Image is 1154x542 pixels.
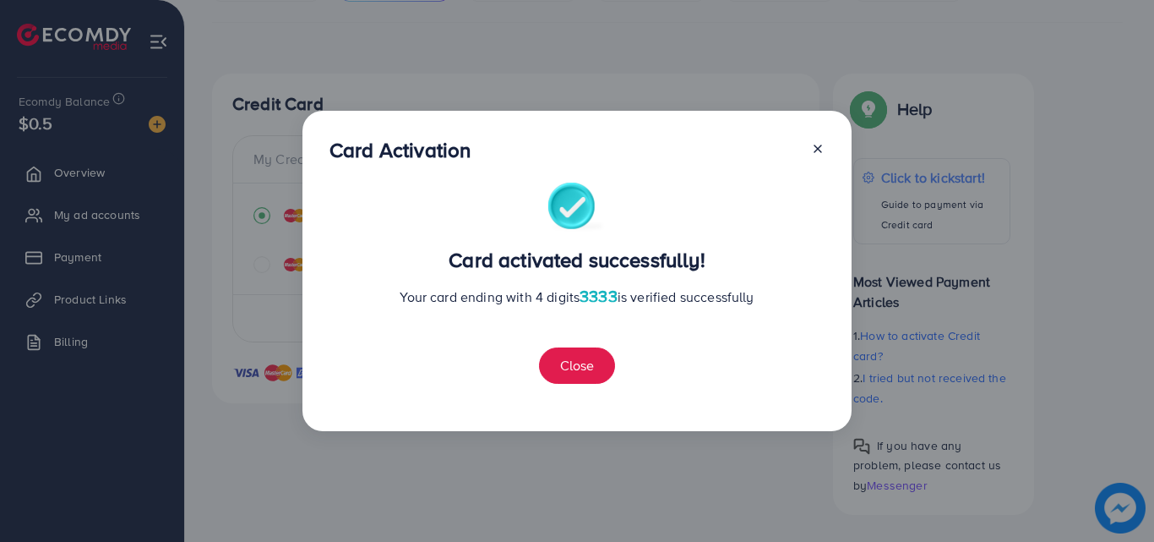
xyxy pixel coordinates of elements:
[580,283,618,308] span: 3333
[329,138,471,162] h3: Card Activation
[329,248,825,272] h3: Card activated successfully!
[539,348,615,384] button: Close
[329,286,825,307] p: Your card ending with 4 digits is verified successfully
[547,183,607,234] img: success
